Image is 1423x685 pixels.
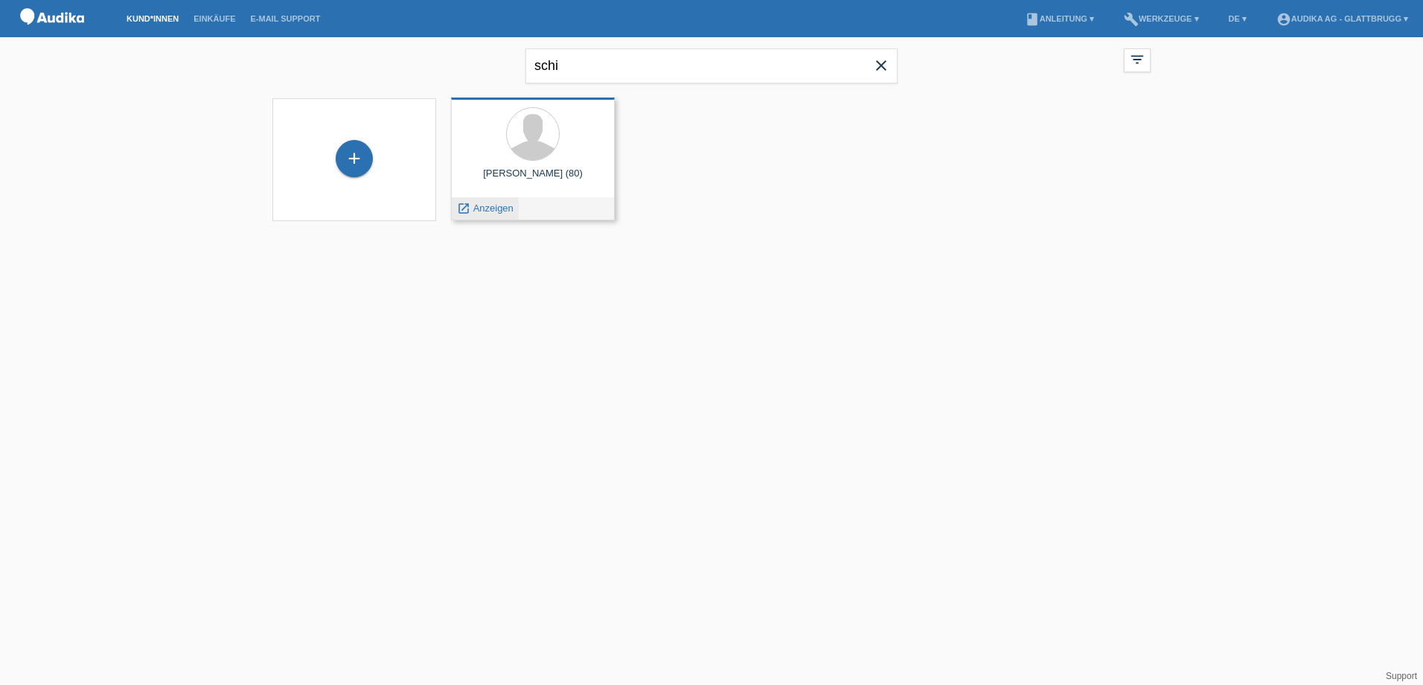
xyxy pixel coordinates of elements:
i: account_circle [1276,12,1291,27]
input: Suche... [525,48,898,83]
a: Support [1386,671,1417,681]
i: launch [457,202,470,215]
div: Kund*in hinzufügen [336,146,372,171]
a: Einkäufe [186,14,243,23]
a: POS — MF Group [15,29,89,40]
a: buildWerkzeuge ▾ [1116,14,1206,23]
i: close [872,57,890,74]
a: E-Mail Support [243,14,328,23]
a: DE ▾ [1221,14,1254,23]
span: Anzeigen [473,203,514,214]
a: account_circleAudika AG - Glattbrugg ▾ [1269,14,1416,23]
div: [PERSON_NAME] (80) [463,168,603,191]
i: book [1025,12,1040,27]
i: filter_list [1129,51,1145,68]
i: build [1124,12,1139,27]
a: launch Anzeigen [457,203,514,214]
a: Kund*innen [119,14,186,23]
a: bookAnleitung ▾ [1017,14,1101,23]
